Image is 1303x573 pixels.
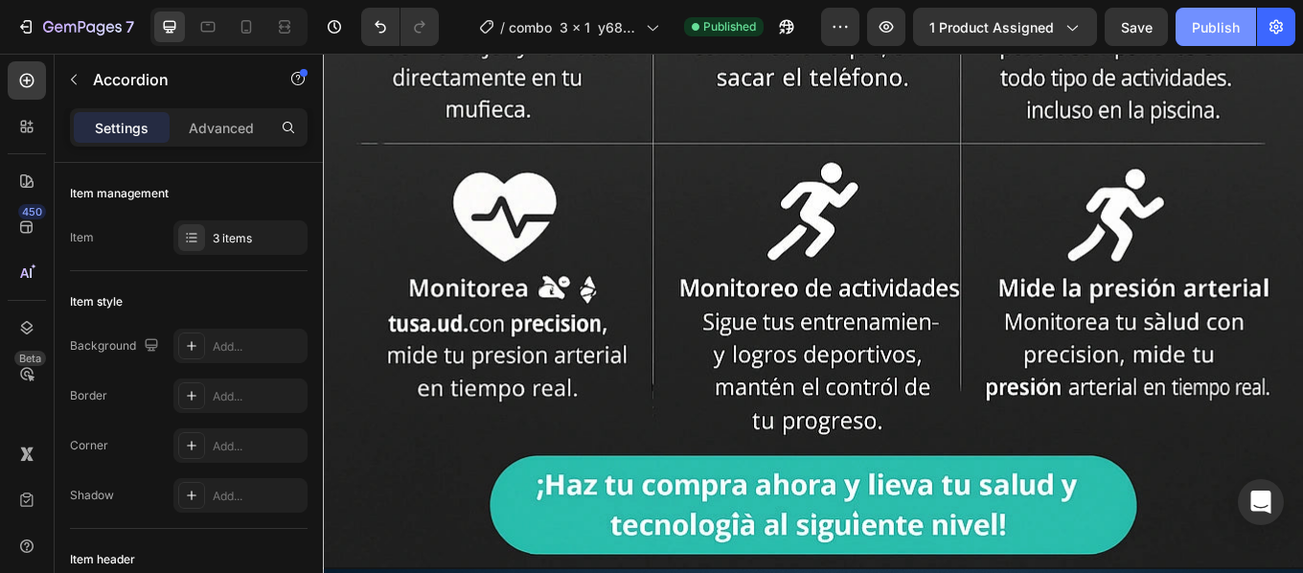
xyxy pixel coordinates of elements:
div: Item [70,229,94,246]
iframe: Design area [323,54,1303,573]
span: Published [703,18,756,35]
div: Add... [213,488,303,505]
div: Background [70,333,163,359]
p: Advanced [189,118,254,138]
div: 450 [18,204,46,219]
div: Corner [70,437,108,454]
p: Accordion [93,68,256,91]
span: Save [1121,19,1153,35]
div: Shadow [70,487,114,504]
button: Publish [1176,8,1256,46]
div: Border [70,387,107,404]
p: 7 [126,15,134,38]
div: Undo/Redo [361,8,439,46]
span: 1 product assigned [929,17,1054,37]
button: 7 [8,8,143,46]
button: Save [1105,8,1168,46]
span: combo 3 x 1 y68 mas audifonos m10 [509,17,638,37]
div: Add... [213,388,303,405]
div: Open Intercom Messenger [1238,479,1284,525]
div: Item header [70,551,135,568]
div: Add... [213,338,303,355]
div: 3 items [213,230,303,247]
div: Item management [70,185,169,202]
span: / [500,17,505,37]
div: Item style [70,293,123,310]
div: Beta [14,351,46,366]
button: 1 product assigned [913,8,1097,46]
div: Add... [213,438,303,455]
p: Settings [95,118,149,138]
div: Publish [1192,17,1240,37]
